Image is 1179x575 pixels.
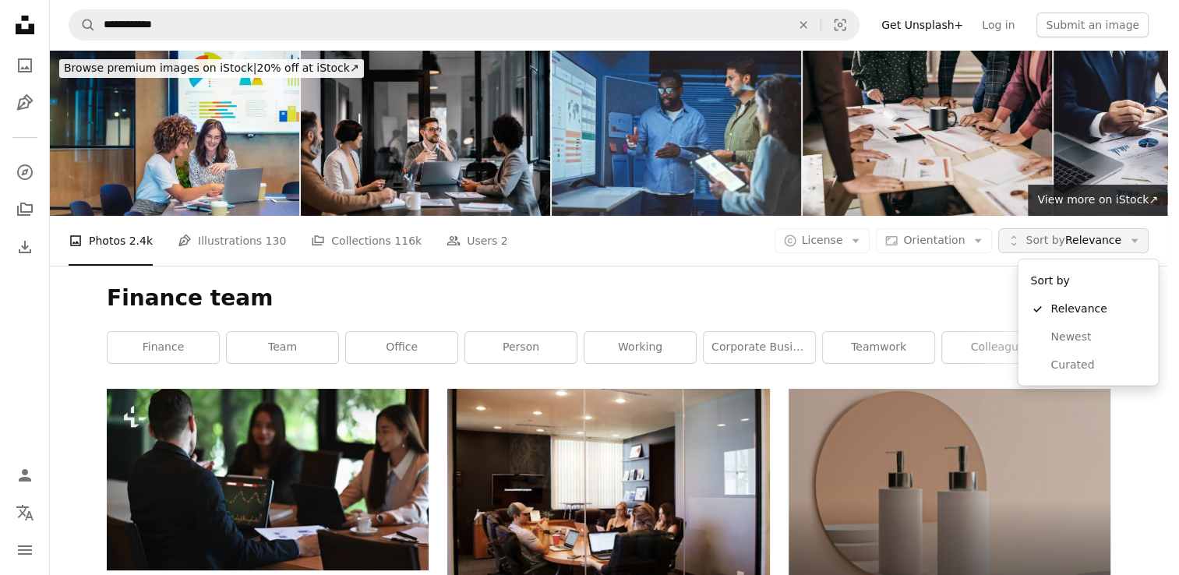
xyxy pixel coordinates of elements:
[1025,233,1121,249] span: Relevance
[1050,358,1145,373] span: Curated
[1024,266,1152,295] div: Sort by
[1018,259,1158,386] div: Sort byRelevance
[1050,302,1145,317] span: Relevance
[1050,330,1145,345] span: Newest
[998,228,1149,253] button: Sort byRelevance
[1025,234,1064,246] span: Sort by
